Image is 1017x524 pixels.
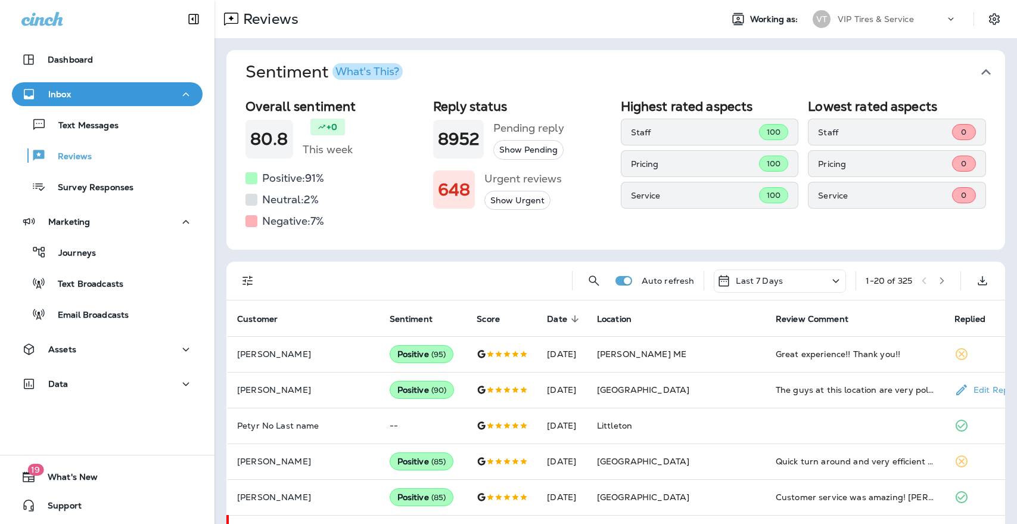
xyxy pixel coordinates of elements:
[642,276,695,286] p: Auto refresh
[46,248,96,259] p: Journeys
[48,89,71,99] p: Inbox
[245,62,403,82] h1: Sentiment
[36,501,82,515] span: Support
[46,120,119,132] p: Text Messages
[597,385,689,395] span: [GEOGRAPHIC_DATA]
[237,457,371,466] p: [PERSON_NAME]
[12,174,203,199] button: Survey Responses
[597,314,632,324] span: Location
[262,212,324,231] h5: Negative: 7 %
[46,182,133,194] p: Survey Responses
[597,314,647,324] span: Location
[431,457,446,467] span: ( 85 )
[776,314,864,324] span: Review Comment
[537,408,587,444] td: [DATE]
[390,345,454,363] div: Positive
[954,314,1001,324] span: Replied
[438,180,470,200] h1: 648
[12,210,203,234] button: Marketing
[431,385,447,395] span: ( 90 )
[776,384,935,396] div: The guys at this location are very polite and professional. Every time I go to this store off of ...
[818,191,952,200] p: Service
[776,455,935,467] div: Quick turn around and very efficient service- reasonable price too
[46,279,123,290] p: Text Broadcasts
[431,492,446,503] span: ( 85 )
[250,129,288,149] h1: 80.8
[237,314,293,324] span: Customer
[390,314,448,324] span: Sentiment
[12,372,203,396] button: Data
[236,50,1015,94] button: SentimentWhat's This?
[971,269,994,293] button: Export as CSV
[27,464,43,476] span: 19
[262,190,319,209] h5: Neutral: 2 %
[631,128,759,137] p: Staff
[12,48,203,72] button: Dashboard
[12,494,203,517] button: Support
[12,465,203,489] button: 19What's New
[12,337,203,361] button: Assets
[969,385,1016,395] p: Edit Reply
[390,381,455,399] div: Positive
[262,169,324,188] h5: Positive: 91 %
[776,491,935,503] div: Customer service was amazing! Joe was very helpful - suggested a couple of things I should have d...
[597,420,632,431] span: Littleton
[332,63,403,80] button: What's This?
[813,10,831,28] div: VT
[493,119,564,138] h5: Pending reply
[597,456,689,467] span: [GEOGRAPHIC_DATA]
[380,408,468,444] td: --
[236,269,260,293] button: Filters
[177,7,210,31] button: Collapse Sidebar
[12,240,203,265] button: Journeys
[237,421,371,430] p: Petyr No Last name
[767,159,780,169] span: 100
[245,99,424,114] h2: Overall sentiment
[237,314,278,324] span: Customer
[961,190,966,200] span: 0
[12,112,203,137] button: Text Messages
[493,140,564,160] button: Show Pending
[237,385,371,395] p: [PERSON_NAME]
[776,314,848,324] span: Review Comment
[736,276,783,286] p: Last 7 Days
[750,14,801,24] span: Working as:
[12,82,203,106] button: Inbox
[484,191,551,210] button: Show Urgent
[537,444,587,479] td: [DATE]
[390,452,454,470] div: Positive
[984,8,1005,30] button: Settings
[477,314,515,324] span: Score
[767,127,780,137] span: 100
[48,379,69,389] p: Data
[390,488,454,506] div: Positive
[237,349,371,359] p: [PERSON_NAME]
[631,159,759,169] p: Pricing
[238,10,298,28] p: Reviews
[48,217,90,227] p: Marketing
[303,140,353,159] h5: This week
[597,349,686,359] span: [PERSON_NAME] ME
[46,151,92,163] p: Reviews
[866,276,912,286] div: 1 - 20 of 325
[477,314,500,324] span: Score
[621,99,799,114] h2: Highest rated aspects
[954,314,985,324] span: Replied
[433,99,611,114] h2: Reply status
[335,66,399,77] div: What's This?
[537,336,587,372] td: [DATE]
[631,191,759,200] p: Service
[537,479,587,515] td: [DATE]
[36,472,98,486] span: What's New
[767,190,780,200] span: 100
[961,127,966,137] span: 0
[961,159,966,169] span: 0
[237,492,371,502] p: [PERSON_NAME]
[48,55,93,64] p: Dashboard
[547,314,583,324] span: Date
[431,349,446,359] span: ( 95 )
[390,314,433,324] span: Sentiment
[597,492,689,503] span: [GEOGRAPHIC_DATA]
[48,345,76,354] p: Assets
[776,348,935,360] div: Great experience!! Thank you!!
